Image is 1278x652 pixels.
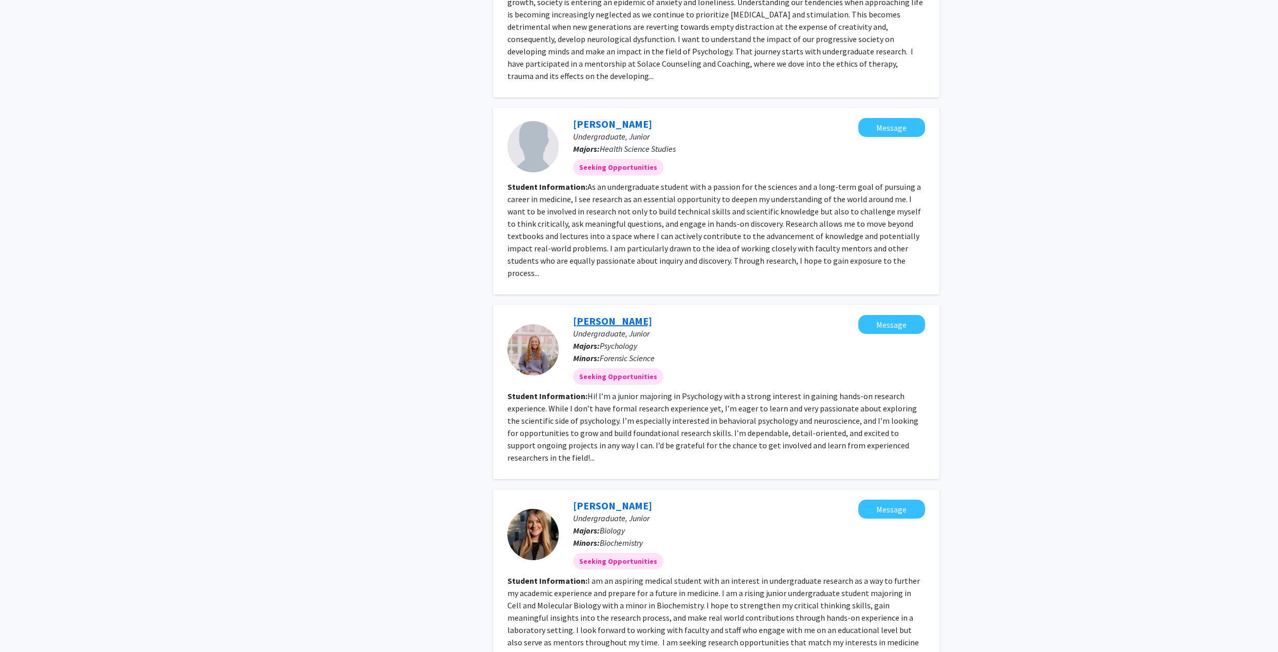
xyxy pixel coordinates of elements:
[573,353,600,363] b: Minors:
[573,525,600,536] b: Majors:
[600,525,625,536] span: Biology
[573,144,600,154] b: Majors:
[507,576,587,586] b: Student Information:
[600,144,676,154] span: Health Science Studies
[507,182,921,278] fg-read-more: As an undergraduate student with a passion for the sciences and a long-term goal of pursuing a ca...
[573,513,650,523] span: Undergraduate, Junior
[573,328,650,339] span: Undergraduate, Junior
[858,315,925,334] button: Message Lindsey Khoury
[573,117,652,130] a: [PERSON_NAME]
[600,341,637,351] span: Psychology
[573,131,650,142] span: Undergraduate, Junior
[8,606,44,644] iframe: Chat
[507,182,587,192] b: Student Information:
[573,499,652,512] a: [PERSON_NAME]
[507,391,918,463] fg-read-more: Hi! I’m a junior majoring in Psychology with a strong interest in gaining hands-on research exper...
[507,391,587,401] b: Student Information:
[573,159,663,175] mat-chip: Seeking Opportunities
[573,341,600,351] b: Majors:
[573,314,652,327] a: [PERSON_NAME]
[600,538,643,548] span: Biochemistry
[858,500,925,519] button: Message Anna Cooper
[600,353,655,363] span: Forensic Science
[573,538,600,548] b: Minors:
[573,368,663,385] mat-chip: Seeking Opportunities
[858,118,925,137] button: Message Crystal Soliman
[573,553,663,569] mat-chip: Seeking Opportunities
